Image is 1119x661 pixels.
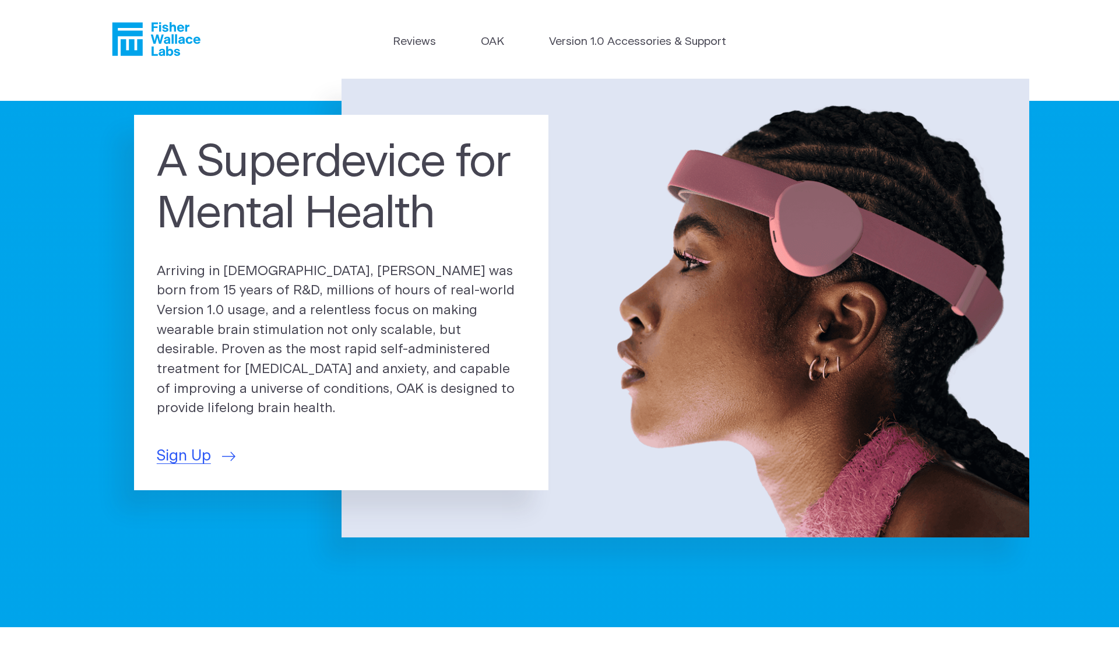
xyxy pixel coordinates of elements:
a: Fisher Wallace [112,22,200,56]
a: Sign Up [157,445,235,467]
a: Version 1.0 Accessories & Support [549,34,726,51]
p: Arriving in [DEMOGRAPHIC_DATA], [PERSON_NAME] was born from 15 years of R&D, millions of hours of... [157,262,526,419]
h1: A Superdevice for Mental Health [157,137,526,240]
a: Reviews [393,34,436,51]
span: Sign Up [157,445,211,467]
a: OAK [481,34,504,51]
